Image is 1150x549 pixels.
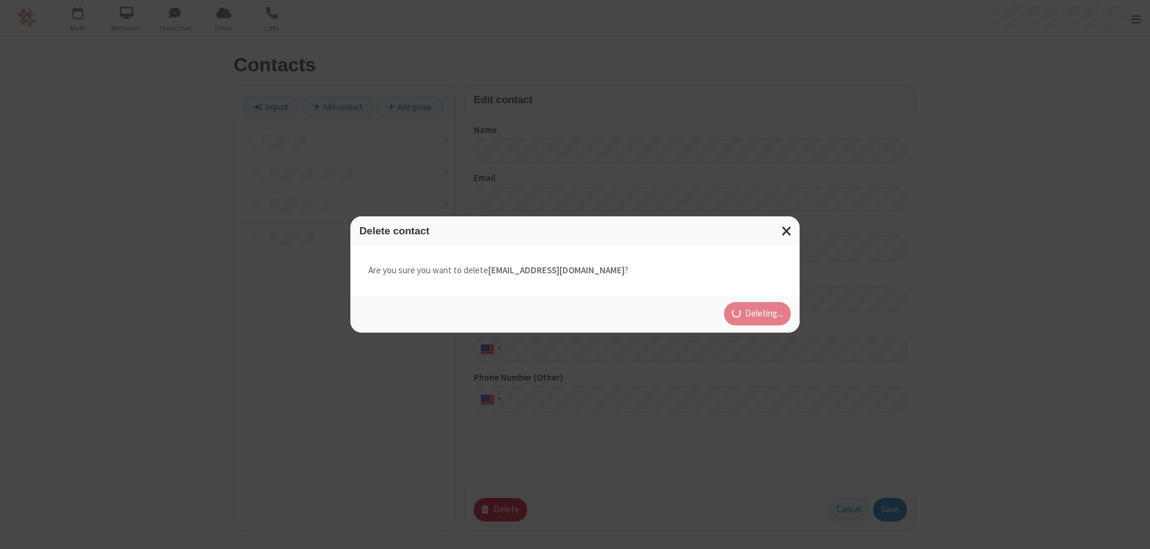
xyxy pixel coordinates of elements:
[488,264,625,276] strong: [EMAIL_ADDRESS][DOMAIN_NAME]
[774,216,800,246] button: Close modal
[368,264,782,277] p: Are you sure you want to delete ?
[724,302,791,326] button: Deleting...
[359,225,791,237] h3: Delete contact
[745,307,783,321] span: Deleting...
